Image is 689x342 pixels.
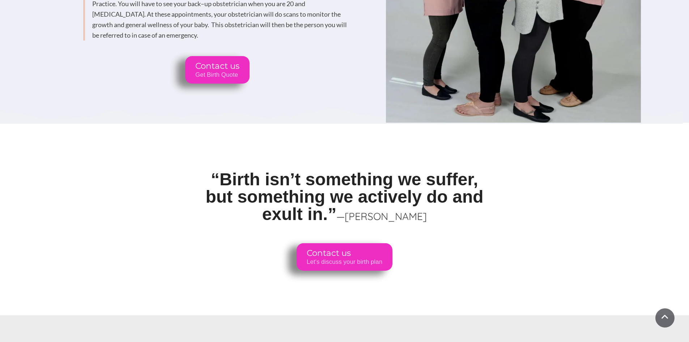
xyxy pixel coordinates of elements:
a: Contact us Let's discuss your birth plan [297,243,392,271]
a: Scroll To Top [655,308,675,328]
span: Get Birth Quote [195,71,239,78]
span: Let's discuss your birth plan [307,258,382,266]
span: “Birth isn’t something we suffer, but something we actively do and exult in.” [205,170,483,224]
h3: —[PERSON_NAME] [203,171,486,223]
a: Contact us Get Birth Quote [185,56,249,84]
span: Contact us [195,61,239,71]
span: Contact us [307,248,382,258]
